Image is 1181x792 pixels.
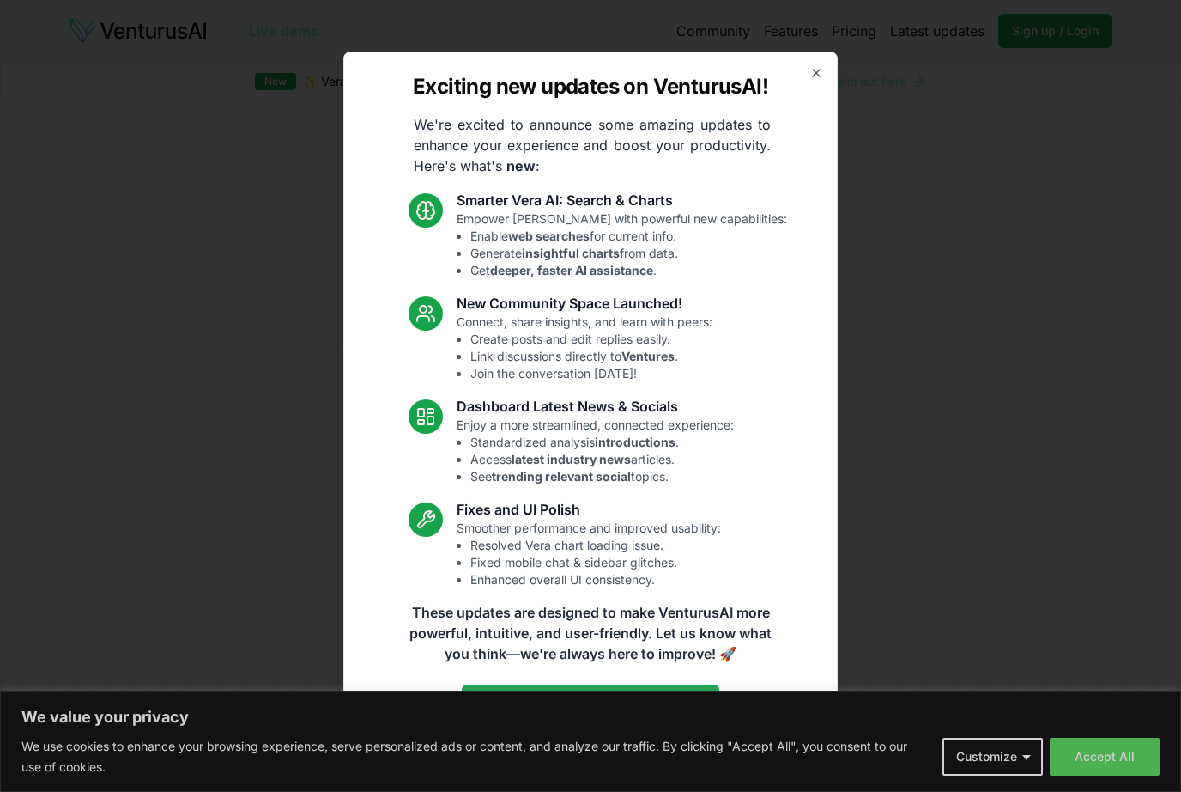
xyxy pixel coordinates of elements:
li: Enhanced overall UI consistency. [470,571,721,588]
li: Generate from data. [470,245,787,262]
strong: web searches [508,228,590,243]
strong: trending relevant social [492,469,631,484]
li: Standardized analysis . [470,434,734,451]
li: Link discussions directly to . [470,348,712,365]
p: Connect, share insights, and learn with peers: [457,314,712,382]
p: These updates are designed to make VenturusAI more powerful, intuitive, and user-friendly. Let us... [398,602,783,664]
li: Create posts and edit replies easily. [470,331,712,348]
h3: Smarter Vera AI: Search & Charts [457,190,787,210]
strong: deeper, faster AI assistance [490,263,653,277]
strong: insightful charts [522,246,620,260]
strong: introductions [595,435,675,449]
h3: Dashboard Latest News & Socials [457,396,734,417]
strong: new [506,157,536,174]
li: Get . [470,262,787,279]
p: We're excited to announce some amazing updates to enhance your experience and boost your producti... [400,114,784,176]
h2: Exciting new updates on VenturusAI! [413,73,768,101]
li: Fixed mobile chat & sidebar glitches. [470,554,721,571]
li: Enable for current info. [470,228,787,245]
strong: latest industry news [512,452,631,466]
li: Join the conversation [DATE]! [470,365,712,382]
li: Resolved Vera chart loading issue. [470,537,721,554]
p: Empower [PERSON_NAME] with powerful new capabilities: [457,210,787,279]
strong: Ventures [621,349,675,363]
p: Smoother performance and improved usability: [457,520,721,588]
a: Read the full announcement on our blog! [462,685,719,719]
li: Access articles. [470,451,734,468]
h3: New Community Space Launched! [457,293,712,314]
li: See topics. [470,468,734,485]
p: Enjoy a more streamlined, connected experience: [457,417,734,485]
h3: Fixes and UI Polish [457,499,721,520]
